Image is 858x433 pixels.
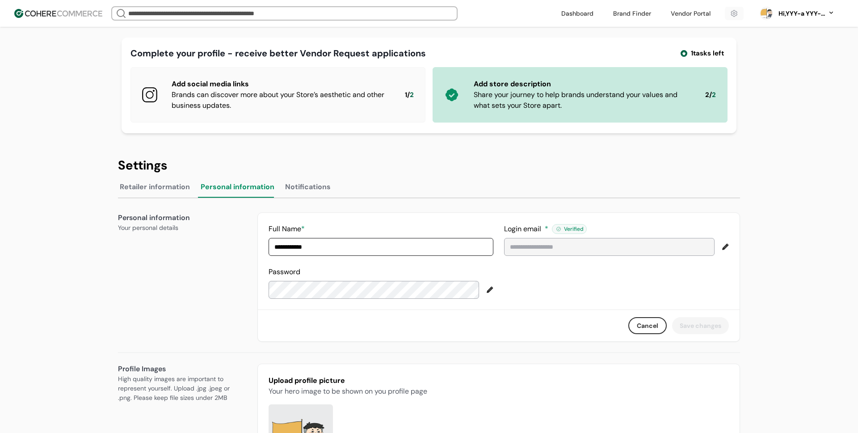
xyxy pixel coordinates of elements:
[504,224,729,234] div: Login email
[474,79,691,89] div: Add store description
[269,224,305,233] label: Full Name
[405,90,407,100] span: 1
[172,79,391,89] div: Add social media links
[777,9,826,18] div: Hi, YYY-a YYY-aa
[712,90,716,100] span: 2
[130,47,426,60] div: Complete your profile - receive better Vendor Request applications
[118,212,243,223] div: Personal information
[628,317,667,334] button: Cancel
[407,90,410,100] span: /
[672,317,729,334] button: Save changes
[474,89,691,111] div: Share your journey to help brands understand your values and what sets your Store apart.
[283,180,332,198] button: Notifications
[552,224,587,234] div: Verified
[14,9,102,18] img: Cohere Logo
[269,375,427,386] div: Upload profile picture
[118,180,192,198] button: Retailer information
[760,7,773,20] svg: 0 percent
[269,267,300,276] label: Password
[118,364,243,374] div: Profile Images
[118,223,243,233] div: Your personal details
[410,90,414,100] span: 2
[269,386,427,397] div: Your hero image to be shown on you profile page
[199,180,276,198] button: Personal information
[118,158,740,173] div: Settings
[118,374,243,403] div: High quality images are important to represent yourself. Upload .jpg .jpeg or .png. Please keep f...
[777,9,835,18] button: Hi,YYY-a YYY-aa
[705,90,709,100] span: 2
[172,89,391,111] div: Brands can discover more about your Store’s aesthetic and other business updates.
[691,48,724,59] span: 1 tasks left
[709,90,712,100] span: /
